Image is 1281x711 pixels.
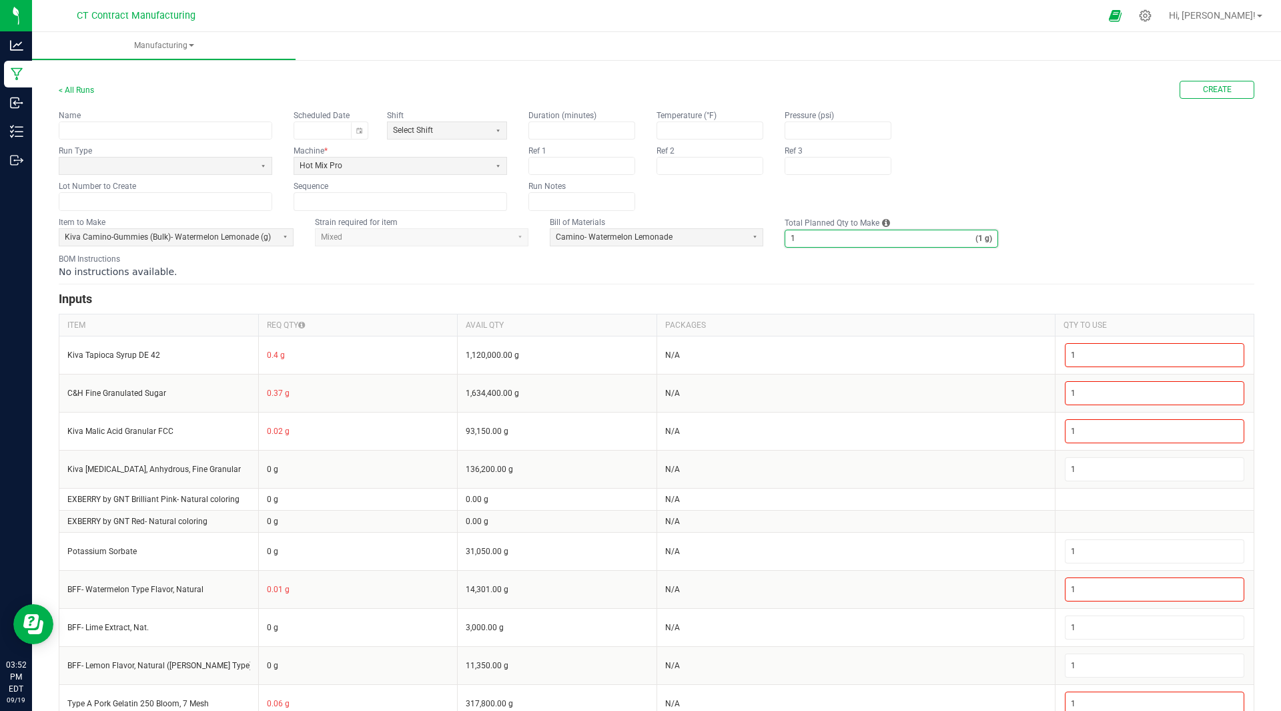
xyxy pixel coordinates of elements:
[490,158,506,174] button: Select
[387,111,404,120] kendo-label: Shift
[665,350,680,360] span: N/A
[490,122,506,139] button: Select
[10,96,23,109] inline-svg: Inbound
[528,146,546,156] kendo-label: Ref 1
[665,623,680,632] span: N/A
[258,374,458,412] td: 0.37 g
[1203,84,1232,95] span: Create
[556,232,741,243] span: Camino- Watermelon Lemonade
[1180,81,1254,99] button: Create
[258,532,458,570] td: 0 g
[59,182,136,191] kendo-label: Lot Number to Create
[315,228,528,246] app-dropdownlist-async: Mixed
[59,254,120,264] kendo-label: BOM Instructions
[59,111,81,120] kendo-label: Name
[300,160,484,172] span: Hot Mix Pro
[458,646,657,684] td: 11,350.00 g
[746,229,763,246] button: Select
[59,266,177,277] span: No instructions available.
[32,32,296,60] a: Manufacturing
[32,40,296,51] span: Manufacturing
[258,412,458,450] td: 0.02 g
[657,146,675,156] kendo-label: Ref 2
[276,229,293,246] button: Select
[458,488,657,510] td: 0.00 g
[785,218,879,228] label: Total Planned Qty to Make
[10,154,23,167] inline-svg: Outbound
[10,67,23,81] inline-svg: Manufacturing
[882,216,890,230] i: Each BOM has a Qty to Create in a single "kit". Total Planned Qty to Make is the number of kits p...
[550,217,605,228] label: Bill of Materials
[458,374,657,412] td: 1,634,400.00 g
[294,146,328,156] kendo-label: Machine
[59,217,105,228] label: Item to Make
[258,450,458,488] td: 0 g
[77,10,195,21] span: CT Contract Manufacturing
[258,314,458,336] th: REQ QTY
[59,228,294,246] app-dropdownlist-async: Kiva Camino-Gummies (Bulk)- Watermelon Lemonade (g)
[665,661,680,670] span: N/A
[258,336,458,374] td: 0.4 g
[10,39,23,52] inline-svg: Analytics
[393,125,484,136] span: Select Shift
[258,608,458,646] td: 0 g
[255,158,272,174] button: Select
[59,85,94,95] a: < All Runs
[1137,9,1154,22] div: Manage settings
[458,412,657,450] td: 93,150.00 g
[458,314,657,336] th: AVAIL QTY
[258,488,458,510] td: 0 g
[13,604,53,644] iframe: Resource center
[528,111,596,120] kendo-label: Duration (minutes)
[59,314,259,336] th: ITEM
[550,228,763,246] app-dropdownlist-async: Camino- Watermelon Lemonade
[458,336,657,374] td: 1,120,000.00 g
[59,146,92,156] kendo-label: Run Type
[665,427,680,436] span: N/A
[458,532,657,570] td: 31,050.00 g
[665,585,680,594] span: N/A
[6,659,26,695] p: 03:52 PM EDT
[258,510,458,532] td: 0 g
[1055,314,1254,336] th: QTY TO USE
[657,314,1055,336] th: PACKAGES
[258,570,458,608] td: 0.01 g
[1169,10,1256,21] span: Hi, [PERSON_NAME]!
[65,232,271,243] span: Kiva Camino-Gummies (Bulk)- Watermelon Lemonade (g)
[975,233,997,244] strong: (1 g)
[528,182,566,191] kendo-label: Run Notes
[458,510,657,532] td: 0.00 g
[665,547,680,556] span: N/A
[785,110,834,121] label: Pressure (psi)
[665,495,680,504] span: N/A
[458,570,657,608] td: 14,301.00 g
[665,517,680,526] span: N/A
[294,111,350,120] kendo-label: Scheduled Date
[315,217,398,228] label: Strain required for item
[657,111,717,120] kendo-label: Temperature (°F)
[785,146,803,156] label: Ref 3
[458,608,657,646] td: 3,000.00 g
[294,182,328,191] kendo-label: Sequence
[298,320,305,330] i: Required quantity is influenced by Number of New Pkgs and Qty per Pkg.
[665,465,680,474] span: N/A
[59,290,1254,308] h3: Inputs
[665,389,680,398] span: N/A
[665,699,680,708] span: N/A
[258,646,458,684] td: 0 g
[1100,3,1130,29] span: Open Ecommerce Menu
[10,125,23,138] inline-svg: Inventory
[6,695,26,705] p: 09/19
[351,122,368,139] button: Toggle calendar
[294,157,507,175] app-dropdownlist-async: Hot Mix Pro
[458,450,657,488] td: 136,200.00 g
